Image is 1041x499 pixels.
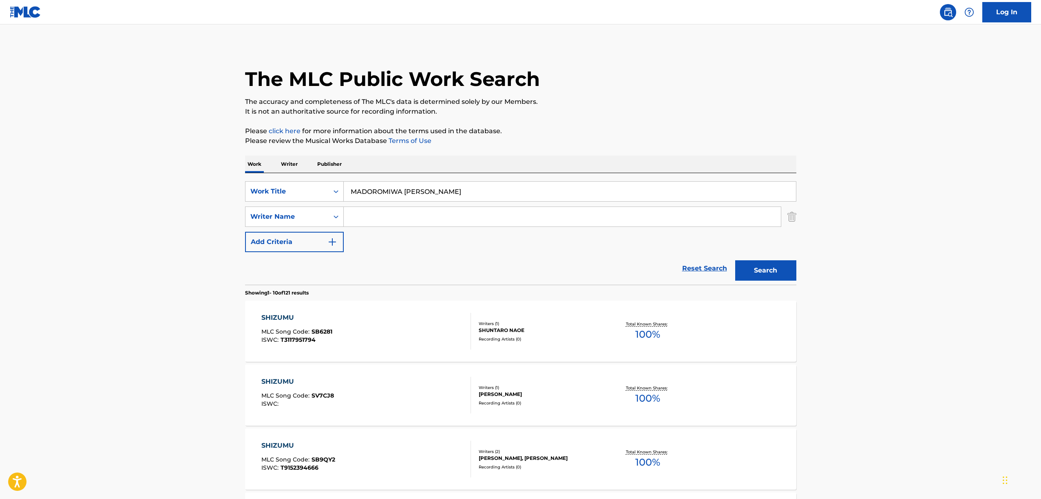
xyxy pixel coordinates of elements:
div: Help [961,4,977,20]
a: SHIZUMUMLC Song Code:SB9QY2ISWC:T9152394666Writers (2)[PERSON_NAME], [PERSON_NAME]Recording Artis... [245,429,796,490]
div: [PERSON_NAME] [479,391,602,398]
div: Writers ( 2 ) [479,448,602,455]
p: Please review the Musical Works Database [245,136,796,146]
img: search [943,7,953,17]
a: SHIZUMUMLC Song Code:SV7CJ8ISWC:Writers (1)[PERSON_NAME]Recording Artists (0)Total Known Shares:100% [245,365,796,426]
div: SHIZUMU [261,377,334,387]
span: 100 % [635,455,660,470]
img: Delete Criterion [787,207,796,227]
img: help [964,7,974,17]
p: The accuracy and completeness of The MLC's data is determined solely by our Members. [245,97,796,107]
div: SHUNTARO NAOE [479,327,602,334]
h1: The MLC Public Work Search [245,67,540,91]
span: MLC Song Code : [261,456,312,463]
span: SV7CJ8 [312,392,334,399]
p: Total Known Shares: [626,385,670,391]
a: Reset Search [678,259,731,277]
span: 100 % [635,391,660,406]
p: Writer [278,156,300,173]
a: click here [269,127,301,135]
div: [PERSON_NAME], [PERSON_NAME] [479,455,602,462]
div: Recording Artists ( 0 ) [479,400,602,406]
div: SHIZUMU [261,313,332,323]
button: Search [735,260,796,281]
div: Recording Artists ( 0 ) [479,336,602,342]
span: SB9QY2 [312,456,335,463]
div: Writer Name [250,212,324,222]
p: Total Known Shares: [626,321,670,327]
span: SB6281 [312,328,332,335]
span: T9152394666 [281,464,318,471]
span: MLC Song Code : [261,392,312,399]
div: SHIZUMU [261,441,335,451]
p: It is not an authoritative source for recording information. [245,107,796,117]
form: Search Form [245,181,796,285]
span: ISWC : [261,464,281,471]
div: Recording Artists ( 0 ) [479,464,602,470]
div: Work Title [250,187,324,196]
a: Public Search [940,4,956,20]
a: Log In [982,2,1031,22]
div: Writers ( 1 ) [479,321,602,327]
iframe: Chat Widget [1000,460,1041,499]
p: Total Known Shares: [626,449,670,455]
img: MLC Logo [10,6,41,18]
span: ISWC : [261,336,281,343]
span: T3117951794 [281,336,316,343]
span: ISWC : [261,400,281,407]
button: Add Criteria [245,232,344,252]
a: SHIZUMUMLC Song Code:SB6281ISWC:T3117951794Writers (1)SHUNTARO NAOERecording Artists (0)Total Kno... [245,301,796,362]
div: Writers ( 1 ) [479,385,602,391]
p: Showing 1 - 10 of 121 results [245,289,309,297]
p: Work [245,156,264,173]
img: 9d2ae6d4665cec9f34b9.svg [327,237,337,247]
span: 100 % [635,327,660,342]
p: Please for more information about the terms used in the database. [245,126,796,136]
div: Drag [1003,468,1008,492]
p: Publisher [315,156,344,173]
a: Terms of Use [387,137,431,145]
span: MLC Song Code : [261,328,312,335]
